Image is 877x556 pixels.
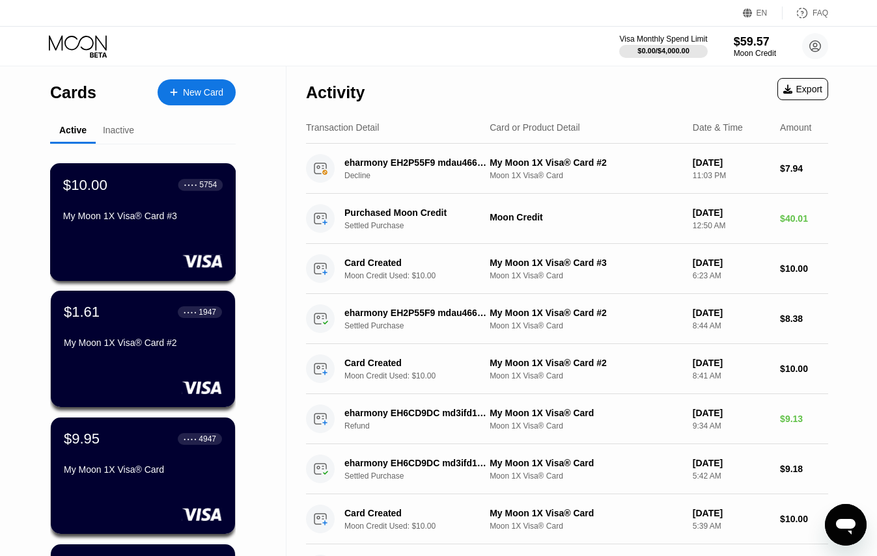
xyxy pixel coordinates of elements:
[783,84,822,94] div: Export
[306,144,828,194] div: eharmony EH2P55F9 mdau466800-2044237 USDeclineMy Moon 1X Visa® Card #2Moon 1X Visa® Card[DATE]11:...
[619,34,707,58] div: Visa Monthly Spend Limit$0.00/$4,000.00
[490,408,682,418] div: My Moon 1X Visa® Card
[490,157,682,168] div: My Moon 1X Visa® Card #2
[306,394,828,444] div: eharmony EH6CD9DC md3ifd1800-2044237 USRefundMy Moon 1X Visa® CardMoon 1X Visa® Card[DATE]9:34 AM...
[59,125,87,135] div: Active
[780,122,811,133] div: Amount
[693,408,770,418] div: [DATE]
[51,417,235,534] div: $9.95● ● ● ●4947My Moon 1X Visa® Card
[490,371,682,380] div: Moon 1X Visa® Card
[103,125,134,135] div: Inactive
[693,171,770,180] div: 11:03 PM
[619,34,707,44] div: Visa Monthly Spend Limit
[344,221,501,230] div: Settled Purchase
[490,471,682,481] div: Moon 1X Visa® Card
[780,263,828,274] div: $10.00
[184,437,197,441] div: ● ● ● ●
[184,310,197,314] div: ● ● ● ●
[490,421,682,430] div: Moon 1X Visa® Card
[777,78,828,100] div: Export
[50,83,96,102] div: Cards
[693,207,770,218] div: [DATE]
[490,271,682,280] div: Moon 1X Visa® Card
[693,221,770,230] div: 12:50 AM
[344,258,490,268] div: Card Created
[344,522,501,531] div: Moon Credit Used: $10.00
[51,164,235,280] div: $10.00● ● ● ●5754My Moon 1X Visa® Card #3
[64,430,100,447] div: $9.95
[158,79,236,105] div: New Card
[344,358,490,368] div: Card Created
[306,344,828,394] div: Card CreatedMoon Credit Used: $10.00My Moon 1X Visa® Card #2Moon 1X Visa® Card[DATE]8:41 AM$10.00
[344,458,490,468] div: eharmony EH6CD9DC md3ifd1800-2044237 US
[813,8,828,18] div: FAQ
[783,7,828,20] div: FAQ
[344,271,501,280] div: Moon Credit Used: $10.00
[490,358,682,368] div: My Moon 1X Visa® Card #2
[344,157,490,168] div: eharmony EH2P55F9 mdau466800-2044237 US
[306,194,828,244] div: Purchased Moon CreditSettled PurchaseMoon Credit[DATE]12:50 AM$40.01
[344,408,490,418] div: eharmony EH6CD9DC md3ifd1800-2044237 US
[780,364,828,374] div: $10.00
[199,180,217,189] div: 5754
[306,494,828,544] div: Card CreatedMoon Credit Used: $10.00My Moon 1X Visa® CardMoon 1X Visa® Card[DATE]5:39 AM$10.00
[693,271,770,280] div: 6:23 AM
[757,8,768,18] div: EN
[306,444,828,494] div: eharmony EH6CD9DC md3ifd1800-2044237 USSettled PurchaseMy Moon 1X Visa® CardMoon 1X Visa® Card[DA...
[780,414,828,424] div: $9.13
[184,183,197,187] div: ● ● ● ●
[693,122,743,133] div: Date & Time
[780,163,828,174] div: $7.94
[637,47,689,55] div: $0.00 / $4,000.00
[306,122,379,133] div: Transaction Detail
[734,35,776,58] div: $59.57Moon Credit
[344,207,490,218] div: Purchased Moon Credit
[63,176,107,193] div: $10.00
[780,313,828,324] div: $8.38
[344,321,501,330] div: Settled Purchase
[780,213,828,224] div: $40.01
[780,514,828,524] div: $10.00
[344,421,501,430] div: Refund
[734,35,776,49] div: $59.57
[306,83,365,102] div: Activity
[344,171,501,180] div: Decline
[490,258,682,268] div: My Moon 1X Visa® Card #3
[490,212,682,222] div: Moon Credit
[490,308,682,318] div: My Moon 1X Visa® Card #2
[693,308,770,318] div: [DATE]
[825,504,867,546] iframe: Button to launch messaging window
[693,508,770,518] div: [DATE]
[64,338,222,348] div: My Moon 1X Visa® Card #2
[306,294,828,344] div: eharmony EH2P55F9 mdau466800-2044237 USSettled PurchaseMy Moon 1X Visa® Card #2Moon 1X Visa® Card...
[693,358,770,368] div: [DATE]
[693,321,770,330] div: 8:44 AM
[490,122,580,133] div: Card or Product Detail
[51,291,235,407] div: $1.61● ● ● ●1947My Moon 1X Visa® Card #2
[693,371,770,380] div: 8:41 AM
[490,321,682,330] div: Moon 1X Visa® Card
[306,244,828,294] div: Card CreatedMoon Credit Used: $10.00My Moon 1X Visa® Card #3Moon 1X Visa® Card[DATE]6:23 AM$10.00
[490,171,682,180] div: Moon 1X Visa® Card
[344,471,501,481] div: Settled Purchase
[344,508,490,518] div: Card Created
[64,464,222,475] div: My Moon 1X Visa® Card
[183,87,223,98] div: New Card
[344,371,501,380] div: Moon Credit Used: $10.00
[199,308,216,317] div: 1947
[693,157,770,168] div: [DATE]
[780,464,828,474] div: $9.18
[693,258,770,268] div: [DATE]
[199,434,216,443] div: 4947
[693,458,770,468] div: [DATE]
[490,522,682,531] div: Moon 1X Visa® Card
[693,522,770,531] div: 5:39 AM
[693,421,770,430] div: 9:34 AM
[693,471,770,481] div: 5:42 AM
[64,304,100,321] div: $1.61
[490,458,682,468] div: My Moon 1X Visa® Card
[734,49,776,58] div: Moon Credit
[490,508,682,518] div: My Moon 1X Visa® Card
